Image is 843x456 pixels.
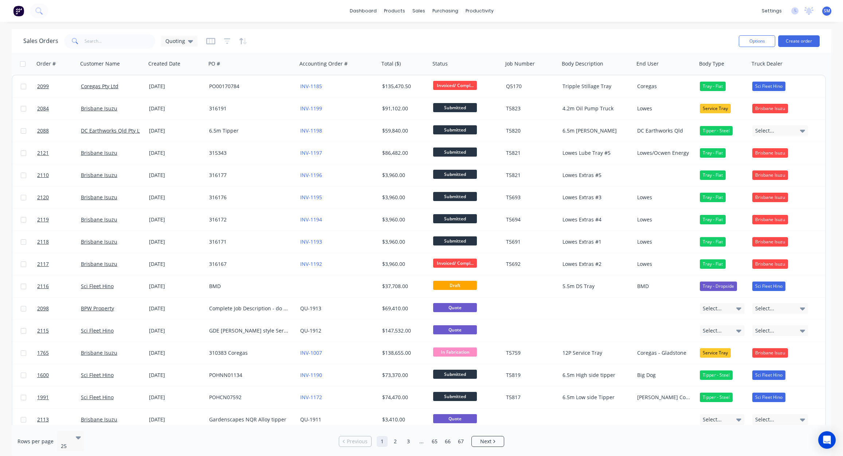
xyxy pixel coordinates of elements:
[637,260,691,268] div: Lowes
[300,83,322,90] a: INV-1185
[339,438,371,445] a: Previous page
[382,394,425,401] div: $74,470.00
[818,431,836,449] div: Open Intercom Messenger
[300,216,322,223] a: INV-1194
[700,259,726,269] div: Tray - Flat
[209,194,290,201] div: 316176
[700,126,733,135] div: Tipper - Steel
[562,394,628,401] div: 6.5m Low side Tipper
[37,342,81,364] a: 1765
[637,238,691,245] div: Lowes
[149,105,203,112] div: [DATE]
[149,372,203,379] div: [DATE]
[81,349,117,356] a: Brisbane Isuzu
[562,105,628,112] div: 4.2m Oil Pump Truck
[209,127,290,134] div: 6.5m Tipper
[80,60,120,67] div: Customer Name
[300,416,321,423] a: QU-1911
[37,349,49,357] span: 1765
[81,327,114,334] a: Sci Fleet Hino
[37,253,81,275] a: 2117
[752,259,788,269] div: Brisbane Isuzu
[209,327,290,334] div: GDE [PERSON_NAME] style Service Body
[562,172,628,179] div: Lowes Extras #5
[300,105,322,112] a: INV-1199
[562,194,628,201] div: Lowes Extras #3
[382,260,425,268] div: $3,960.00
[209,238,290,245] div: 316171
[300,372,322,378] a: INV-1190
[149,172,203,179] div: [DATE]
[37,149,49,157] span: 2121
[37,231,81,253] a: 2118
[37,75,81,97] a: 2099
[442,436,453,447] a: Page 66
[81,83,118,90] a: Coregas Pty Ltd
[37,105,49,112] span: 2084
[37,98,81,119] a: 2084
[209,394,290,401] div: POHCN07592
[433,170,477,179] span: Submitted
[300,305,321,312] a: QU-1913
[81,216,117,223] a: Brisbane Isuzu
[377,436,388,447] a: Page 1 is your current page
[637,349,691,357] div: Coregas - Gladstone
[382,238,425,245] div: $3,960.00
[37,209,81,231] a: 2119
[636,60,659,67] div: End User
[637,105,691,112] div: Lowes
[390,436,401,447] a: Page 2
[149,260,203,268] div: [DATE]
[700,170,726,180] div: Tray - Flat
[81,172,117,178] a: Brisbane Isuzu
[149,83,203,90] div: [DATE]
[562,283,628,290] div: 5.5m DS Tray
[61,443,70,450] div: 25
[209,83,290,90] div: PO00170784
[300,149,322,156] a: INV-1197
[755,416,774,423] span: Select...
[432,60,448,67] div: Status
[462,5,497,16] div: productivity
[637,194,691,201] div: Lowes
[700,215,726,224] div: Tray - Flat
[382,349,425,357] div: $138,655.00
[149,127,203,134] div: [DATE]
[700,393,733,402] div: Tipper - Steel
[455,436,466,447] a: Page 67
[562,83,628,90] div: Tripple Stillage Tray
[637,149,691,157] div: Lowes/Ocwen Energy
[81,305,114,312] a: BPW Property
[381,60,401,67] div: Total ($)
[37,186,81,208] a: 2120
[209,372,290,379] div: POHNN01134
[149,416,203,423] div: [DATE]
[700,193,726,202] div: Tray - Flat
[480,438,491,445] span: Next
[37,364,81,386] a: 1600
[752,193,788,202] div: Brisbane Isuzu
[752,60,783,67] div: Truck Dealer
[382,194,425,201] div: $3,960.00
[562,127,628,134] div: 6.5m [PERSON_NAME]
[347,438,368,445] span: Previous
[209,349,290,357] div: 310383 Coregas
[433,392,477,401] span: Submitted
[752,282,785,291] div: Sci Fleet Hino
[506,216,554,223] div: T5694
[17,438,54,445] span: Rows per page
[209,416,290,423] div: Gardenscapes NQR Alloy tipper
[637,216,691,223] div: Lowes
[752,170,788,180] div: Brisbane Isuzu
[382,372,425,379] div: $73,370.00
[824,8,830,14] span: SM
[382,127,425,134] div: $59,840.00
[81,127,145,134] a: DC Earthworks Qld Pty Ltd
[37,305,49,312] span: 2098
[562,216,628,223] div: Lowes Extras #4
[433,281,477,290] span: Draft
[299,60,348,67] div: Accounting Order #
[700,282,737,291] div: Tray - Dropside
[37,386,81,408] a: 1991
[739,35,775,47] button: Options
